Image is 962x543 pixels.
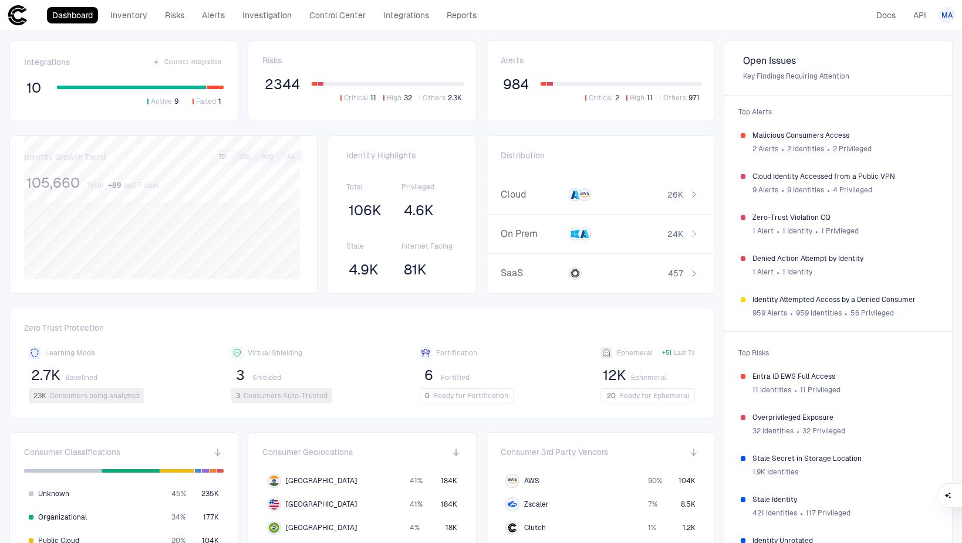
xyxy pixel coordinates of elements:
span: 2 Alerts [752,144,778,154]
button: 7D [212,152,232,162]
span: Ready for Fortification [433,391,508,401]
button: Critical11 [338,93,379,103]
span: Malicious Consumers Access [752,131,936,140]
button: 12K [600,366,629,385]
span: 11 [370,93,376,103]
span: Alerts [501,55,524,66]
span: Consumer Geolocations [262,447,353,457]
span: Top Alerts [731,100,945,124]
span: 32 Privileged [802,426,845,436]
span: 4.6K [404,202,434,219]
span: 6 [424,366,433,384]
span: Identity Growth Trend [24,152,106,162]
span: 984 [503,76,529,93]
span: Ephemeral [631,373,667,382]
span: 1 Identity [782,267,812,277]
span: 104K [678,476,695,486]
button: MA [939,7,955,23]
button: 6 [420,366,438,385]
span: ∙ [776,222,780,240]
span: 20 [607,391,616,401]
span: SaaS [501,267,565,279]
span: last 7 days [124,181,159,190]
span: Privileged [401,182,457,192]
span: 184K [441,476,457,486]
span: + 89 [108,181,121,190]
button: All [280,152,301,162]
span: 0 [425,391,430,401]
span: [GEOGRAPHIC_DATA] [286,523,357,532]
span: ∙ [844,304,848,322]
span: 1 [218,97,221,106]
span: AWS [524,476,539,486]
button: Failed1 [190,96,224,107]
span: Learning Mode [45,348,95,358]
span: Zero-Trust Violation CQ [752,213,936,222]
span: Risks [262,55,282,66]
span: 1.9K Identities [752,467,798,477]
span: Cloud Identity Accessed from a Public VPN [752,172,936,181]
span: 8.5K [680,500,695,509]
a: Alerts [197,7,230,23]
span: Unknown [38,489,69,498]
span: Stale Identity [752,495,936,504]
span: ∙ [781,140,785,158]
span: Baselined [65,373,97,382]
span: Identity Attempted Access by a Denied Consumer [752,295,936,304]
span: Distribution [501,150,545,161]
span: 26K [667,189,683,200]
span: High [630,93,644,103]
span: 184K [441,500,457,509]
button: Active9 [145,96,181,107]
span: 11 Privileged [800,385,841,395]
span: Consumer 3rd Party Vendors [501,447,608,457]
span: Key Findings Requiring Attention [743,72,933,81]
a: API [908,7,931,23]
a: Docs [871,7,901,23]
span: Active [151,97,172,106]
span: Integrations [24,57,70,67]
span: 1 Alert [752,267,774,277]
a: Risks [160,7,190,23]
span: ∙ [794,381,798,399]
span: + 51 [662,349,671,357]
span: Total [346,182,401,192]
img: US [269,499,279,510]
span: Stale [346,242,401,251]
span: Failed [196,97,216,106]
a: Investigation [237,7,297,23]
span: 4 % [410,523,420,532]
span: 9 Alerts [752,185,778,195]
span: [GEOGRAPHIC_DATA] [286,476,357,486]
span: Zero Trust Protection [24,323,700,338]
span: 41 % [410,476,423,486]
span: 18K [445,523,457,532]
span: Fortification [436,348,477,358]
span: 9 Identities [787,185,824,195]
span: 959 Identities [796,308,842,318]
span: 2 Privileged [833,144,872,154]
span: Ready for Ephemeral [619,391,689,401]
span: 1 % [647,523,656,532]
span: Internet Facing [401,242,457,251]
span: Identity Highlights [346,150,457,161]
button: Critical2 [583,93,622,103]
span: Last 7d [674,349,695,357]
span: 7 % [647,500,657,509]
span: 457 [668,268,683,279]
span: 24K [667,229,683,239]
span: 41 % [410,500,423,509]
img: BR [269,522,279,533]
span: Fortified [441,373,470,382]
span: 81K [404,261,427,279]
span: Cloud [501,189,565,201]
span: ∙ [781,181,785,199]
span: 106K [349,202,382,219]
span: ∙ [776,263,780,281]
span: 90 % [647,476,661,486]
a: Inventory [105,7,153,23]
span: Critical [344,93,368,103]
span: Clutch [524,523,546,532]
button: 3 [231,366,250,385]
span: 2 Identities [787,144,824,154]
